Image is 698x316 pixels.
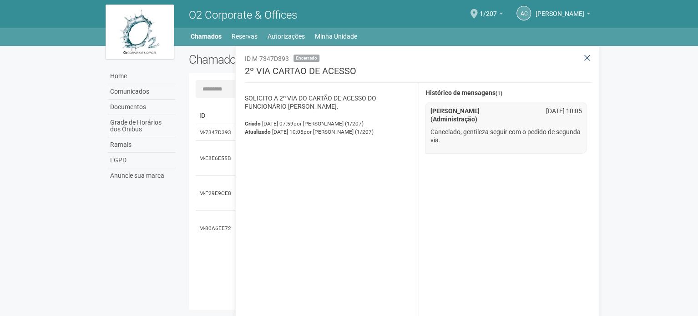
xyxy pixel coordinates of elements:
a: Documentos [108,100,175,115]
h2: Chamados [189,53,349,66]
a: Ramais [108,137,175,153]
a: Home [108,69,175,84]
p: SOLICITO A 2º VIA DO CARTÃO DE ACESSO DO FUNCIONÁRIO [PERSON_NAME]. [245,94,411,110]
p: Cancelado, gentileza seguir com o pedido de segunda via. [430,128,582,144]
h3: 2º VIA CARTAO DE ACESSO [245,66,592,83]
a: Comunicados [108,84,175,100]
a: Chamados [191,30,222,43]
span: [DATE] 10:05 [272,129,374,135]
span: Encerrado [293,55,319,62]
span: [DATE] 07:59 [262,120,364,127]
span: por [PERSON_NAME] (1/207) [293,120,364,127]
td: M-F29E9CE8 [196,176,237,211]
span: 1/207 [480,1,497,17]
td: ID [196,107,237,124]
a: Minha Unidade [315,30,357,43]
a: Grade de Horários dos Ônibus [108,115,175,137]
td: M-7347D393 [196,124,237,141]
span: O2 Corporate & Offices [189,9,297,21]
span: (1) [495,90,502,96]
a: [PERSON_NAME] [536,11,590,19]
span: Andréa Cunha [536,1,584,17]
span: ID M-7347D393 [245,55,289,62]
strong: Atualizado [245,129,271,135]
a: 1/207 [480,11,503,19]
img: logo.jpg [106,5,174,59]
strong: Criado [245,120,261,127]
div: [DATE] 10:05 [534,107,589,115]
span: por [PERSON_NAME] (1/207) [303,129,374,135]
strong: Histórico de mensagens [425,90,502,97]
a: AC [516,6,531,20]
a: LGPD [108,153,175,168]
strong: [PERSON_NAME] (Administração) [430,107,479,123]
td: M-80A6EE72 [196,211,237,246]
a: Anuncie sua marca [108,168,175,183]
td: M-E8E6E55B [196,141,237,176]
a: Reservas [232,30,258,43]
a: Autorizações [268,30,305,43]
